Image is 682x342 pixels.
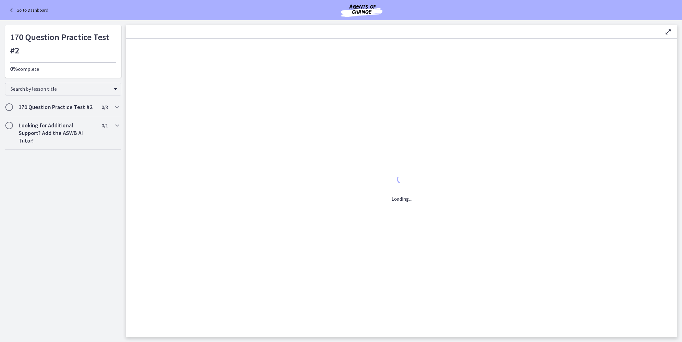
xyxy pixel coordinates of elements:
p: complete [10,65,116,73]
span: Search by lesson title [10,86,111,92]
h2: 170 Question Practice Test #2 [19,103,96,111]
p: Loading... [392,195,412,203]
a: Go to Dashboard [8,6,48,14]
div: Search by lesson title [5,83,121,95]
div: 1 [392,173,412,187]
img: Agents of Change Social Work Test Prep [324,3,399,18]
h1: 170 Question Practice Test #2 [10,30,116,57]
span: 0% [10,65,18,72]
span: 0 / 3 [102,103,108,111]
h2: Looking for Additional Support? Add the ASWB AI Tutor! [19,122,96,144]
span: 0 / 1 [102,122,108,129]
